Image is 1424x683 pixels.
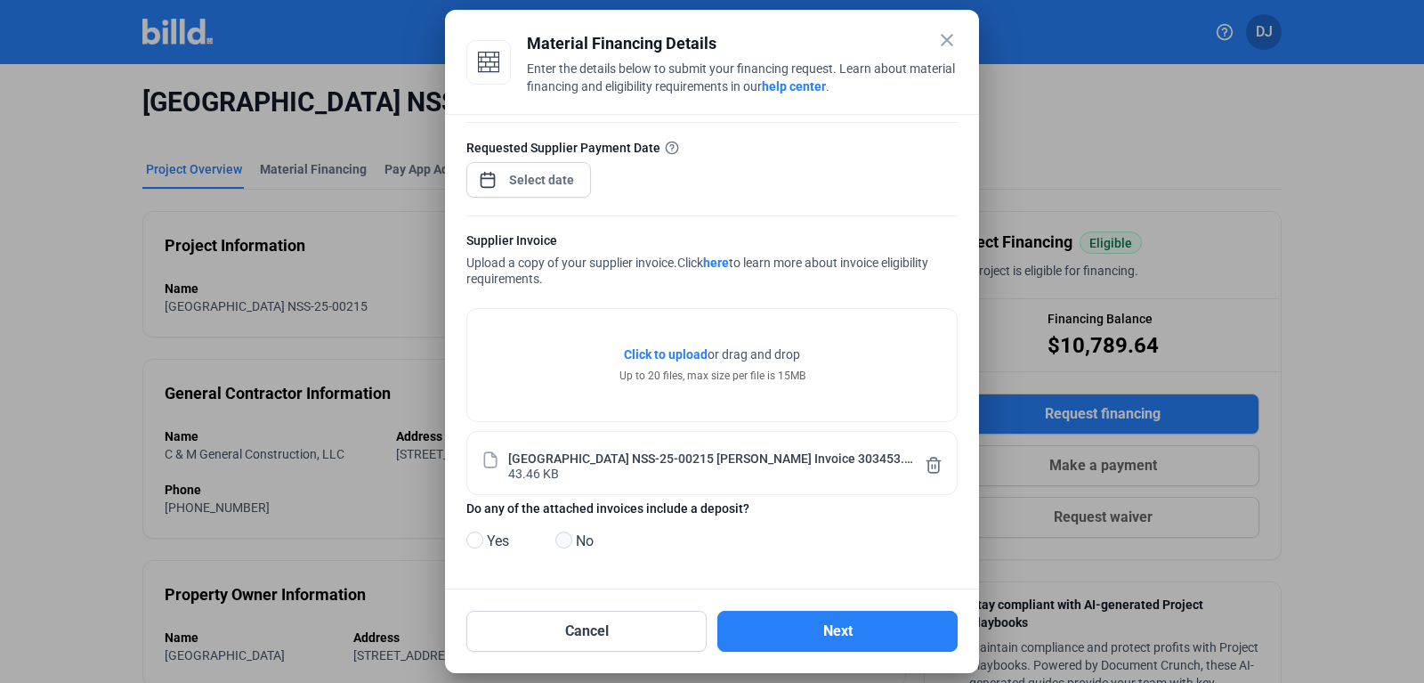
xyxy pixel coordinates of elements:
span: . [826,79,829,94]
span: Yes [480,531,509,552]
button: Next [717,611,958,652]
span: Click to upload [624,347,708,362]
mat-icon: close [936,29,958,51]
a: here [703,256,729,270]
div: Requested Supplier Payment Date [466,138,958,157]
button: Open calendar [479,162,497,180]
a: help center [762,79,826,94]
button: Cancel [466,611,707,652]
span: or drag and drop [708,346,800,363]
span: Click to learn more about invoice eligibility requirements. [466,256,928,286]
div: Upload a copy of your supplier invoice. [466,232,958,290]
div: Enter the details below to submit your financing request. Learn about material financing and elig... [527,60,958,99]
label: Do any of the attached invoices include a deposit? [466,500,958,522]
div: 43.46 KB [508,465,559,480]
div: Material Financing Details [527,31,958,56]
input: Select date [504,169,580,191]
div: Up to 20 files, max size per file is 15MB [619,368,805,384]
div: Supplier Invoice [466,232,958,254]
span: No [569,531,594,552]
div: [GEOGRAPHIC_DATA] NSS-25-00215 [PERSON_NAME] Invoice 303453.pdf [508,450,916,465]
